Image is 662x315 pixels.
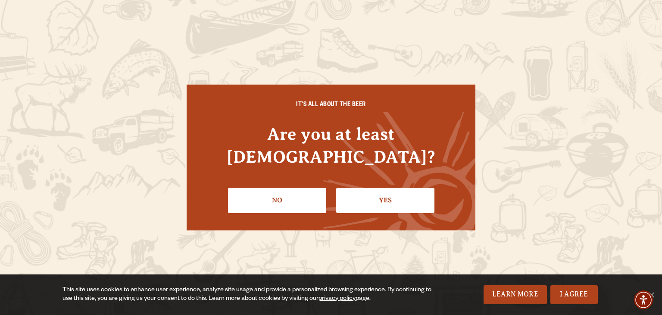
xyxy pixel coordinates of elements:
[336,188,434,213] a: Confirm I'm 21 or older
[204,123,458,168] h4: Are you at least [DEMOGRAPHIC_DATA]?
[204,102,458,110] h6: IT'S ALL ABOUT THE BEER
[634,290,653,309] div: Accessibility Menu
[484,285,547,304] a: Learn More
[228,188,326,213] a: No
[319,296,356,302] a: privacy policy
[62,286,434,303] div: This site uses cookies to enhance user experience, analyze site usage and provide a personalized ...
[550,285,598,304] a: I Agree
